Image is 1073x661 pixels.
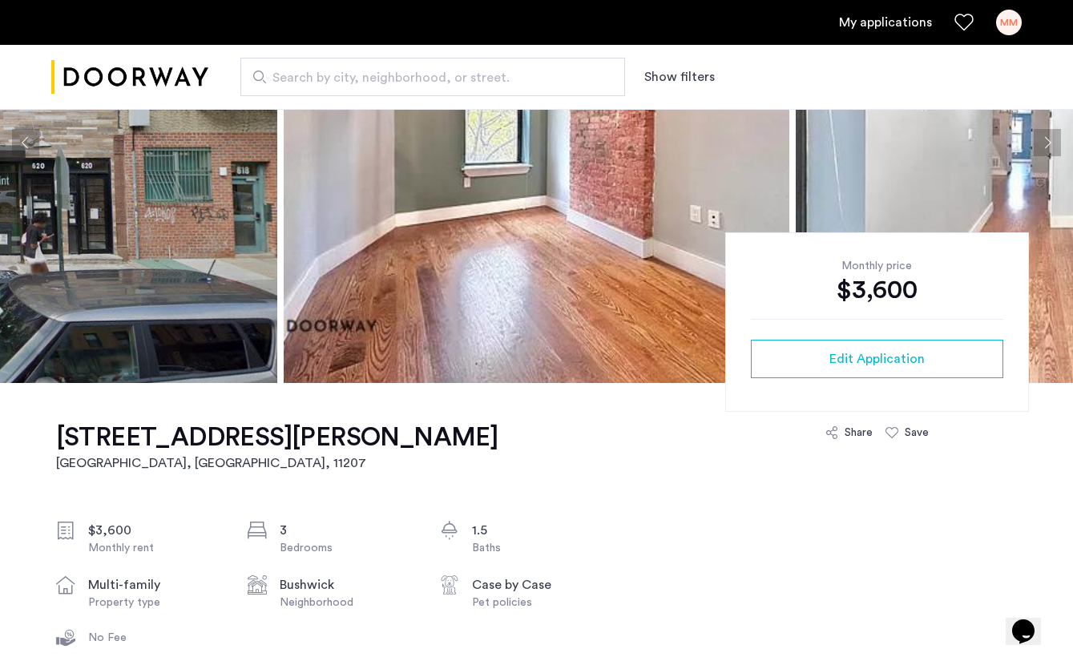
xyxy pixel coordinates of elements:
div: Share [845,425,873,441]
div: Case by Case [472,575,607,594]
img: logo [51,47,208,107]
div: 1.5 [472,521,607,540]
div: No Fee [88,630,223,646]
span: Search by city, neighborhood, or street. [272,68,580,87]
div: $3,600 [88,521,223,540]
div: Neighborhood [280,594,414,611]
div: Baths [472,540,607,556]
div: Monthly price [751,258,1003,274]
h2: [GEOGRAPHIC_DATA], [GEOGRAPHIC_DATA] , 11207 [56,453,498,473]
a: Favorites [954,13,974,32]
div: 3 [280,521,414,540]
button: Previous apartment [12,129,39,156]
div: Monthly rent [88,540,223,556]
button: Next apartment [1034,129,1061,156]
div: Save [905,425,929,441]
input: Apartment Search [240,58,625,96]
a: My application [839,13,932,32]
button: button [751,340,1003,378]
button: Show or hide filters [644,67,715,87]
a: [STREET_ADDRESS][PERSON_NAME][GEOGRAPHIC_DATA], [GEOGRAPHIC_DATA], 11207 [56,421,498,473]
div: Bedrooms [280,540,414,556]
div: Property type [88,594,223,611]
span: Edit Application [829,349,925,369]
div: $3,600 [751,274,1003,306]
h1: [STREET_ADDRESS][PERSON_NAME] [56,421,498,453]
div: multi-family [88,575,223,594]
div: MM [996,10,1022,35]
div: Pet policies [472,594,607,611]
a: Cazamio logo [51,47,208,107]
iframe: chat widget [1006,597,1057,645]
div: Bushwick [280,575,414,594]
